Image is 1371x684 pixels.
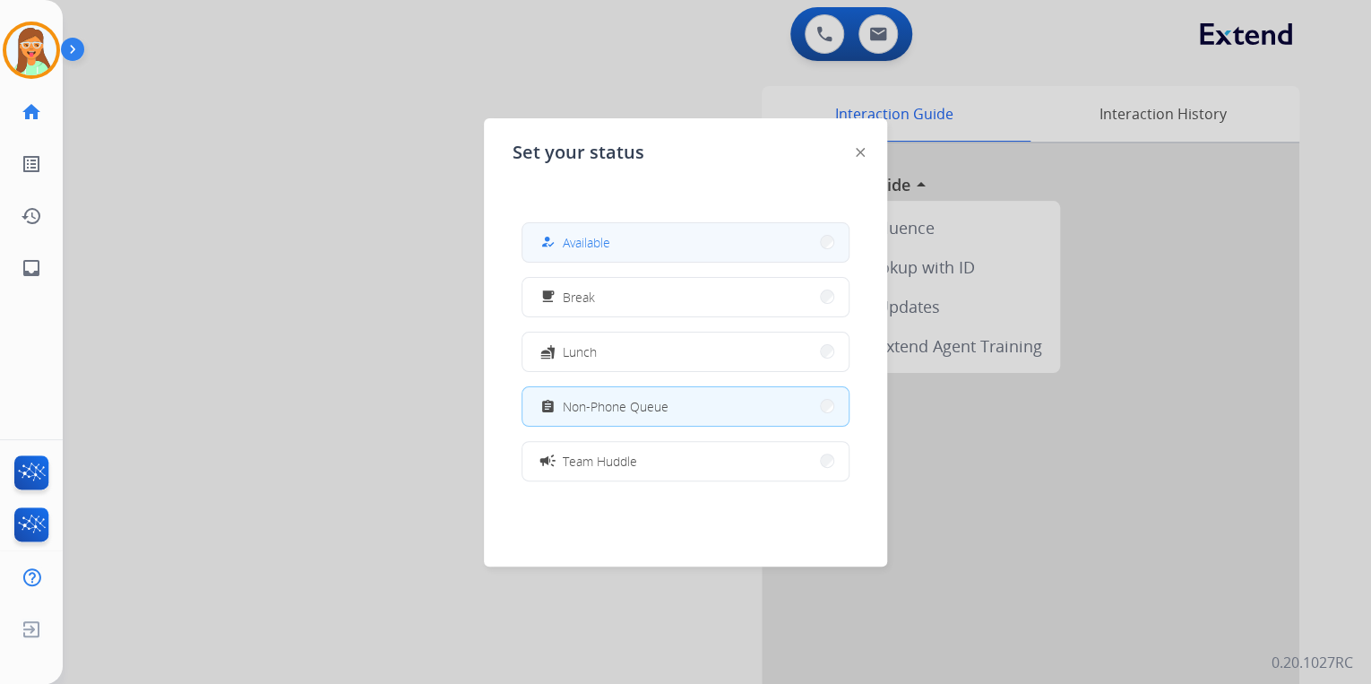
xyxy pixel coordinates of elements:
[563,397,668,416] span: Non-Phone Queue
[540,290,556,305] mat-icon: free_breakfast
[563,342,597,361] span: Lunch
[513,140,644,165] span: Set your status
[540,344,556,359] mat-icon: fastfood
[21,205,42,227] mat-icon: history
[1272,652,1353,673] p: 0.20.1027RC
[522,223,849,262] button: Available
[522,333,849,371] button: Lunch
[540,235,556,250] mat-icon: how_to_reg
[522,387,849,426] button: Non-Phone Queue
[522,278,849,316] button: Break
[563,288,595,307] span: Break
[21,101,42,123] mat-icon: home
[539,452,556,470] mat-icon: campaign
[856,148,865,157] img: close-button
[6,25,56,75] img: avatar
[21,257,42,279] mat-icon: inbox
[21,153,42,175] mat-icon: list_alt
[563,452,637,471] span: Team Huddle
[540,399,556,414] mat-icon: assignment
[522,442,849,481] button: Team Huddle
[563,233,610,252] span: Available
